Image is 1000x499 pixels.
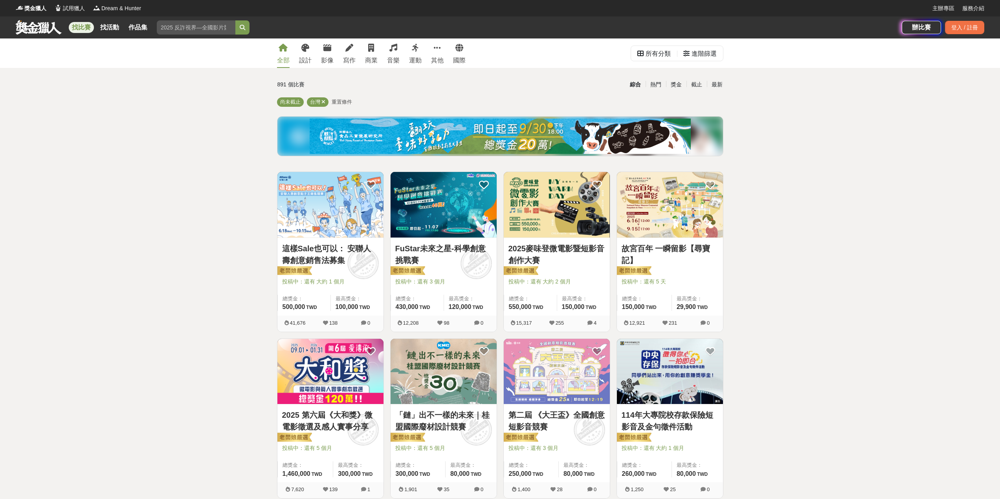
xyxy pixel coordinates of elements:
[622,278,718,286] span: 投稿中：還有 5 天
[707,78,727,91] div: 最新
[453,56,466,65] div: 國際
[617,172,723,238] img: Cover Image
[391,339,497,404] img: Cover Image
[945,21,984,34] div: 登入 / 註冊
[622,470,645,477] span: 260,000
[338,470,361,477] span: 300,000
[367,320,370,326] span: 0
[387,38,400,68] a: 音樂
[280,99,301,105] span: 尚未截止
[157,20,235,35] input: 2025 反詐視界—全國影片競賽
[125,22,150,33] a: 作品集
[338,461,378,469] span: 最高獎金：
[532,472,543,477] span: TWD
[686,78,707,91] div: 截止
[276,266,312,277] img: 老闆娘嚴選
[321,56,334,65] div: 影像
[395,278,492,286] span: 投稿中：還有 3 個月
[504,172,610,238] a: Cover Image
[677,470,696,477] span: 80,000
[396,303,418,310] span: 430,000
[329,486,338,492] span: 139
[396,461,440,469] span: 總獎金：
[359,305,370,310] span: TWD
[697,472,708,477] span: TWD
[409,38,422,68] a: 運動
[450,470,470,477] span: 80,000
[97,22,122,33] a: 找活動
[16,4,24,12] img: Logo
[343,38,356,68] a: 寫作
[646,305,656,310] span: TWD
[669,320,677,326] span: 231
[396,295,439,303] span: 總獎金：
[615,432,651,443] img: 老闆娘嚴選
[282,444,379,452] span: 投稿中：還有 5 個月
[517,486,530,492] span: 1,400
[516,320,532,326] span: 15,317
[646,78,666,91] div: 熱門
[404,486,417,492] span: 1,901
[666,78,686,91] div: 獎金
[563,470,583,477] span: 80,000
[431,38,444,68] a: 其他
[101,4,141,13] span: Dream & Hunter
[391,172,497,238] img: Cover Image
[677,303,696,310] span: 29,900
[508,278,605,286] span: 投稿中：還有 大約 2 個月
[504,339,610,404] img: Cover Image
[282,409,379,433] a: 2025 第六屆《大和獎》微電影徵選及感人實事分享
[277,339,383,405] a: Cover Image
[509,303,532,310] span: 550,000
[69,22,94,33] a: 找比賽
[291,486,304,492] span: 7,620
[419,305,430,310] span: TWD
[622,303,645,310] span: 150,000
[306,305,317,310] span: TWD
[277,172,383,238] img: Cover Image
[932,4,954,13] a: 主辦專區
[508,444,605,452] span: 投稿中：還有 3 個月
[646,46,671,62] div: 所有分類
[282,278,379,286] span: 投稿中：還有 大約 1 個月
[312,472,322,477] span: TWD
[502,266,538,277] img: 老闆娘嚴選
[509,295,552,303] span: 總獎金：
[54,4,85,13] a: Logo試用獵人
[409,56,422,65] div: 運動
[93,4,101,12] img: Logo
[389,432,425,443] img: 老闆娘嚴選
[677,295,718,303] span: 最高獎金：
[450,461,492,469] span: 最高獎金：
[962,4,984,13] a: 服務介紹
[93,4,141,13] a: LogoDream & Hunter
[502,432,538,443] img: 老闆娘嚴選
[677,461,718,469] span: 最高獎金：
[299,38,312,68] a: 設計
[902,21,941,34] a: 辦比賽
[329,320,338,326] span: 138
[509,461,554,469] span: 總獎金：
[389,266,425,277] img: 老闆娘嚴選
[562,295,605,303] span: 最高獎金：
[387,56,400,65] div: 音樂
[449,295,492,303] span: 最高獎金：
[54,4,62,12] img: Logo
[471,472,481,477] span: TWD
[403,320,419,326] span: 12,208
[562,303,585,310] span: 150,000
[343,56,356,65] div: 寫作
[622,444,718,452] span: 投稿中：還有 大約 1 個月
[283,295,326,303] span: 總獎金：
[449,303,472,310] span: 120,000
[395,444,492,452] span: 投稿中：還有 5 個月
[419,472,430,477] span: TWD
[431,56,444,65] div: 其他
[396,470,418,477] span: 300,000
[283,470,310,477] span: 1,460,000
